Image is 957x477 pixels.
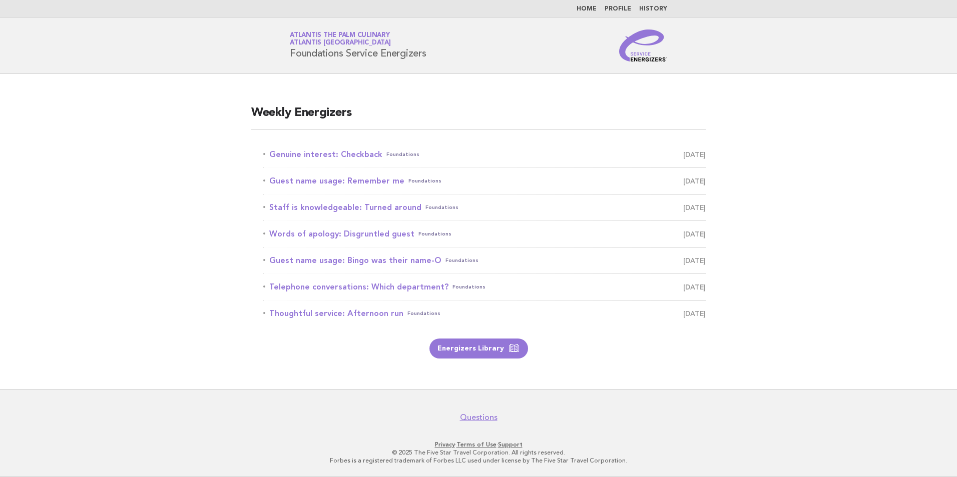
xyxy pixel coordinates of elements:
[263,200,706,214] a: Staff is knowledgeable: Turned aroundFoundations [DATE]
[577,6,597,12] a: Home
[172,456,785,464] p: Forbes is a registered trademark of Forbes LLC used under license by The Five Star Travel Corpora...
[683,174,706,188] span: [DATE]
[683,147,706,161] span: [DATE]
[498,441,523,448] a: Support
[619,29,667,61] img: Service Energizers
[263,174,706,188] a: Guest name usage: Remember meFoundations [DATE]
[408,174,441,188] span: Foundations
[460,412,498,422] a: Questions
[683,306,706,320] span: [DATE]
[263,306,706,320] a: Thoughtful service: Afternoon runFoundations [DATE]
[263,147,706,161] a: Genuine interest: CheckbackFoundations [DATE]
[429,338,528,358] a: Energizers Library
[425,200,458,214] span: Foundations
[263,280,706,294] a: Telephone conversations: Which department?Foundations [DATE]
[456,441,497,448] a: Terms of Use
[605,6,631,12] a: Profile
[435,441,455,448] a: Privacy
[386,147,419,161] span: Foundations
[290,32,426,58] h1: Foundations Service Energizers
[683,280,706,294] span: [DATE]
[263,253,706,267] a: Guest name usage: Bingo was their name-OFoundations [DATE]
[418,227,451,241] span: Foundations
[263,227,706,241] a: Words of apology: Disgruntled guestFoundations [DATE]
[445,253,478,267] span: Foundations
[290,40,391,46] span: Atlantis [GEOGRAPHIC_DATA]
[172,448,785,456] p: © 2025 The Five Star Travel Corporation. All rights reserved.
[407,306,440,320] span: Foundations
[683,253,706,267] span: [DATE]
[639,6,667,12] a: History
[452,280,486,294] span: Foundations
[683,227,706,241] span: [DATE]
[290,32,391,46] a: Atlantis The Palm CulinaryAtlantis [GEOGRAPHIC_DATA]
[683,200,706,214] span: [DATE]
[172,440,785,448] p: · ·
[251,105,706,129] h2: Weekly Energizers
